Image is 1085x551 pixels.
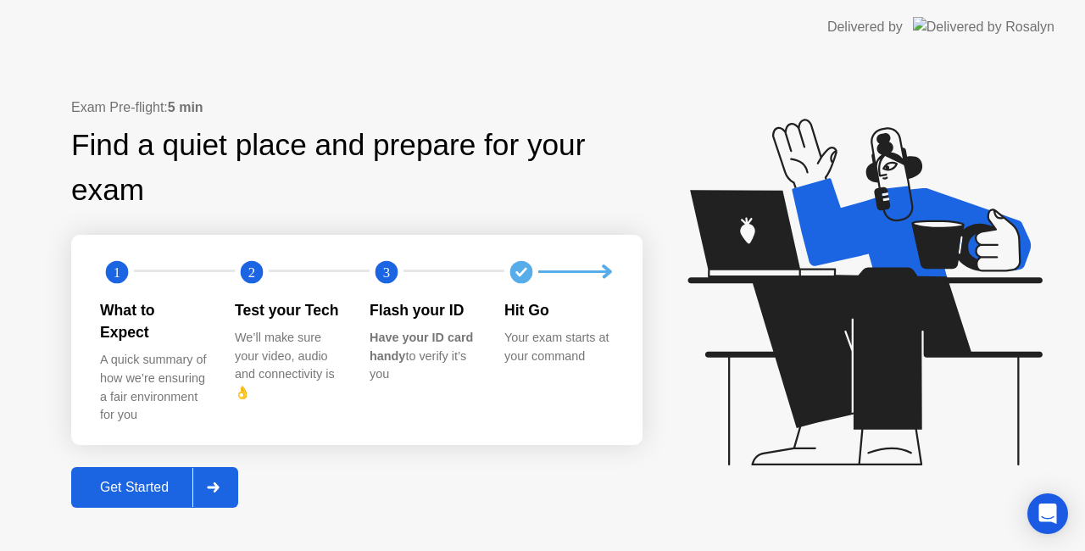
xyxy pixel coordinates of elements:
button: Get Started [71,467,238,508]
div: Flash your ID [370,299,477,321]
img: Delivered by Rosalyn [913,17,1054,36]
div: Exam Pre-flight: [71,97,643,118]
div: What to Expect [100,299,208,344]
text: 1 [114,264,120,280]
div: Test your Tech [235,299,342,321]
text: 3 [383,264,390,280]
div: We’ll make sure your video, audio and connectivity is 👌 [235,329,342,402]
div: Hit Go [504,299,612,321]
div: Your exam starts at your command [504,329,612,365]
div: Find a quiet place and prepare for your exam [71,123,643,213]
text: 2 [248,264,255,280]
div: Get Started [76,480,192,495]
b: Have your ID card handy [370,331,473,363]
b: 5 min [168,100,203,114]
div: A quick summary of how we’re ensuring a fair environment for you [100,351,208,424]
div: Delivered by [827,17,903,37]
div: to verify it’s you [370,329,477,384]
div: Open Intercom Messenger [1027,493,1068,534]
